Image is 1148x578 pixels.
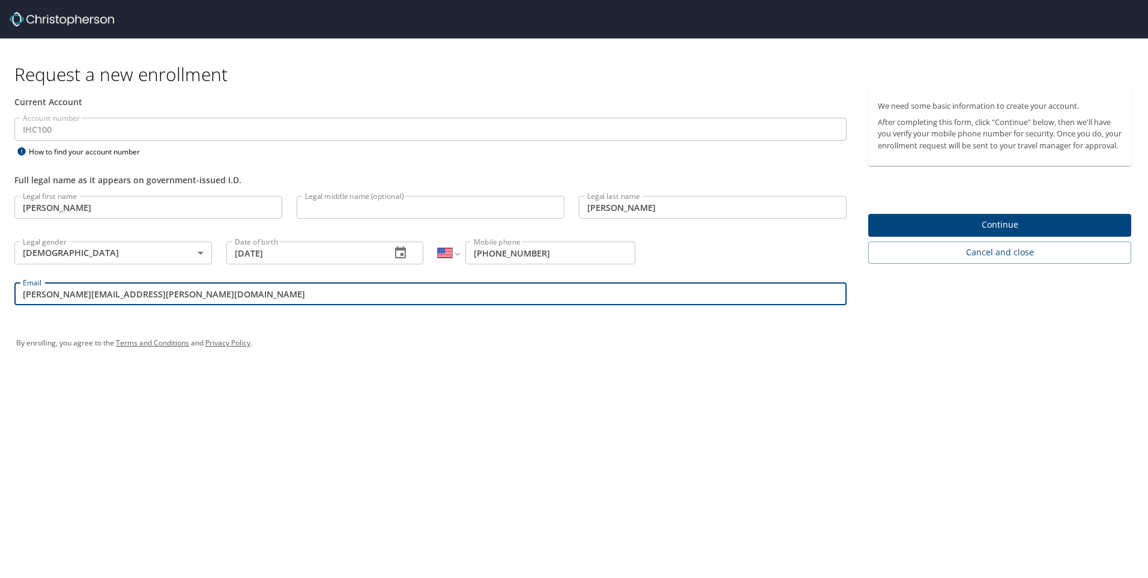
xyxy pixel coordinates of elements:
img: cbt logo [10,12,114,26]
span: Cancel and close [878,245,1122,260]
p: After completing this form, click "Continue" below, then we'll have you verify your mobile phone ... [878,117,1122,151]
button: Continue [868,214,1131,237]
div: Current Account [14,96,847,108]
div: How to find your account number [14,144,165,159]
button: Cancel and close [868,242,1131,264]
h1: Request a new enrollment [14,62,1141,86]
span: Continue [878,218,1122,233]
div: By enrolling, you agree to the and . [16,328,1132,358]
input: Enter phone number [465,242,635,264]
a: Terms and Conditions [116,338,189,348]
a: Privacy Policy [205,338,250,348]
p: We need some basic information to create your account. [878,100,1122,112]
div: Full legal name as it appears on government-issued I.D. [14,174,847,186]
input: MM/DD/YYYY [226,242,382,264]
div: [DEMOGRAPHIC_DATA] [14,242,212,264]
